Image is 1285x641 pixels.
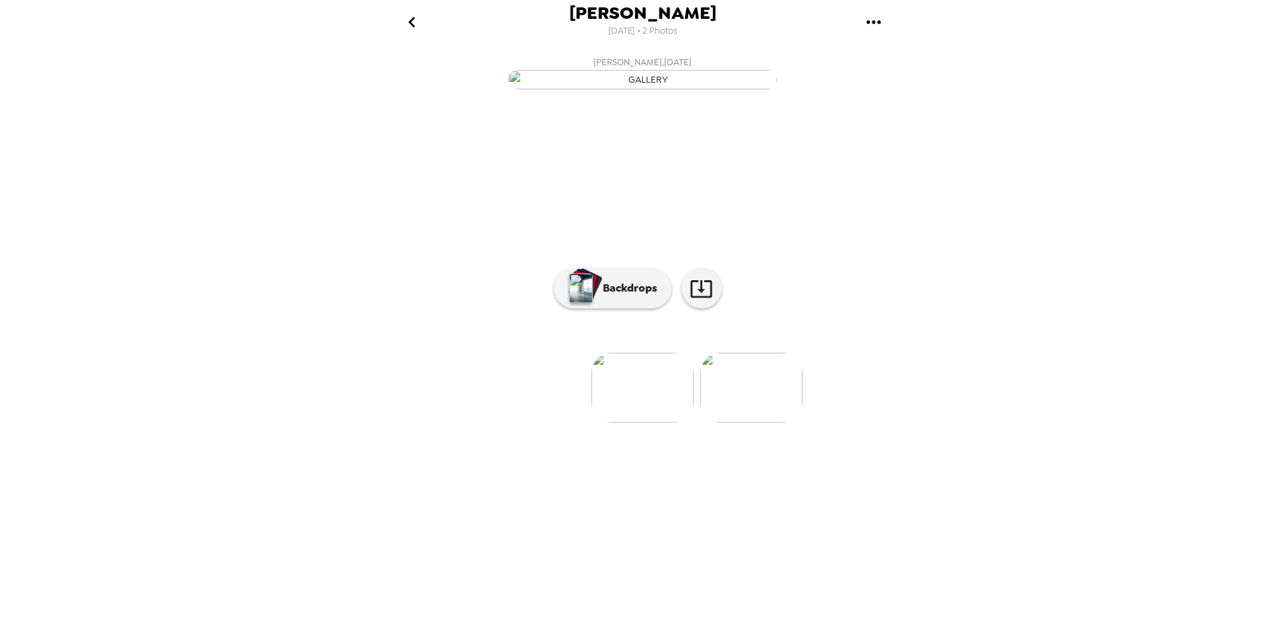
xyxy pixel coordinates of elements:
[608,22,677,40] span: [DATE] • 2 Photos
[569,4,716,22] span: [PERSON_NAME]
[374,50,911,93] button: [PERSON_NAME],[DATE]
[591,353,694,423] img: gallery
[700,353,802,423] img: gallery
[596,280,657,296] p: Backdrops
[593,54,692,70] span: [PERSON_NAME] , [DATE]
[508,70,777,89] img: gallery
[554,268,671,308] button: Backdrops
